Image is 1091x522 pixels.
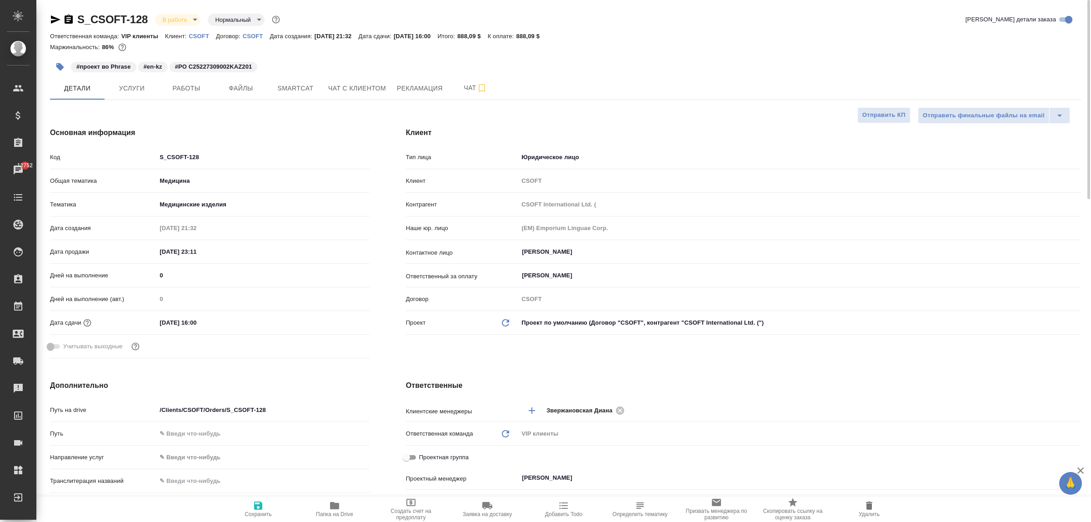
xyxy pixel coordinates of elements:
[406,127,1081,138] h4: Клиент
[165,33,189,40] p: Клиент:
[144,62,162,71] p: #en-kz
[419,453,469,462] span: Проектная группа
[156,427,369,440] input: ✎ Введи что-нибудь
[156,197,369,212] div: Медицинские изделия
[130,341,141,352] button: Выбери, если сб и вс нужно считать рабочими днями для выполнения заказа.
[156,173,369,189] div: Медицина
[918,107,1050,124] button: Отправить финальные файлы на email
[546,406,618,415] span: Звержановская Диана
[76,62,131,71] p: #проект во Phrase
[406,380,1081,391] h4: Ответственные
[476,83,487,94] svg: Подписаться
[156,474,369,487] input: ✎ Введи что-нибудь
[1063,474,1078,493] span: 🙏
[862,110,906,120] span: Отправить КП
[156,269,369,282] input: ✎ Введи что-нибудь
[406,429,473,438] p: Ответственная команда
[406,224,519,233] p: Наше юр. лицо
[518,174,1081,187] input: Пустое поле
[50,453,156,462] p: Направление услуг
[50,44,102,50] p: Маржинальность:
[521,400,543,422] button: Добавить менеджера
[50,406,156,415] p: Путь на drive
[156,403,369,417] input: ✎ Введи что-нибудь
[918,107,1070,124] div: split button
[1059,472,1082,495] button: 🙏
[406,295,519,304] p: Договор
[518,221,1081,235] input: Пустое поле
[274,83,317,94] span: Smartcat
[406,200,519,209] p: Контрагент
[328,83,386,94] span: Чат с клиентом
[457,33,488,40] p: 888,09 $
[50,429,156,438] p: Путь
[50,57,70,77] button: Добавить тэг
[155,14,200,26] div: В работе
[546,405,627,416] div: Звержановская Диана
[406,272,519,281] p: Ответственный за оплату
[516,33,546,40] p: 888,09 $
[358,33,393,40] p: Дата сдачи:
[50,153,156,162] p: Код
[454,82,497,94] span: Чат
[602,497,678,522] button: Определить тематику
[525,497,602,522] button: Добавить Todo
[397,83,443,94] span: Рекламация
[545,511,582,517] span: Добавить Todo
[406,153,519,162] p: Тип лица
[50,224,156,233] p: Дата создания
[12,161,38,170] span: 12752
[1076,251,1078,253] button: Open
[755,497,831,522] button: Скопировать ссылку на оценку заказа
[212,16,253,24] button: Нормальный
[50,271,156,280] p: Дней на выполнение
[518,150,1081,165] div: Юридическое лицо
[137,62,169,70] span: en-kz
[50,200,156,209] p: Тематика
[518,315,1081,331] div: Проект по умолчанию (Договор "CSOFT", контрагент "CSOFT International Ltd. (")
[50,295,156,304] p: Дней на выполнение (авт.)
[156,316,236,329] input: ✎ Введи что-нибудь
[406,176,519,186] p: Клиент
[966,15,1056,24] span: [PERSON_NAME] детали заказа
[315,33,359,40] p: [DATE] 21:32
[50,247,156,256] p: Дата продажи
[156,292,369,306] input: Пустое поле
[243,33,270,40] p: CSOFT
[518,292,1081,306] input: Пустое поле
[760,508,826,521] span: Скопировать ссылку на оценку заказа
[50,477,156,486] p: Транслитерация названий
[612,511,667,517] span: Определить тематику
[449,497,525,522] button: Заявка на доставку
[463,511,512,517] span: Заявка на доставку
[438,33,457,40] p: Итого:
[216,33,243,40] p: Договор:
[378,508,444,521] span: Создать счет на предоплату
[81,317,93,329] button: Если добавить услуги и заполнить их объемом, то дата рассчитается автоматически
[63,14,74,25] button: Скопировать ссылку
[394,33,438,40] p: [DATE] 16:00
[50,318,81,327] p: Дата сдачи
[160,16,190,24] button: В работе
[373,497,449,522] button: Создать счет на предоплату
[678,497,755,522] button: Призвать менеджера по развитию
[77,13,148,25] a: S_CSOFT-128
[116,41,128,53] button: 3125.50 KZT; 9722.00 RUB;
[50,14,61,25] button: Скопировать ссылку для ЯМессенджера
[219,83,263,94] span: Файлы
[175,62,252,71] p: #PO C25227309002KAZ201
[50,380,370,391] h4: Дополнительно
[160,453,358,462] div: ✎ Введи что-нибудь
[189,33,216,40] p: CSOFT
[859,511,880,517] span: Удалить
[1076,275,1078,276] button: Open
[121,33,165,40] p: VIP клиенты
[50,127,370,138] h4: Основная информация
[831,497,907,522] button: Удалить
[243,32,270,40] a: CSOFT
[156,151,369,164] input: ✎ Введи что-нибудь
[189,32,216,40] a: CSOFT
[406,474,519,483] p: Проектный менеджер
[518,426,1081,442] div: VIP клиенты
[2,159,34,181] a: 12752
